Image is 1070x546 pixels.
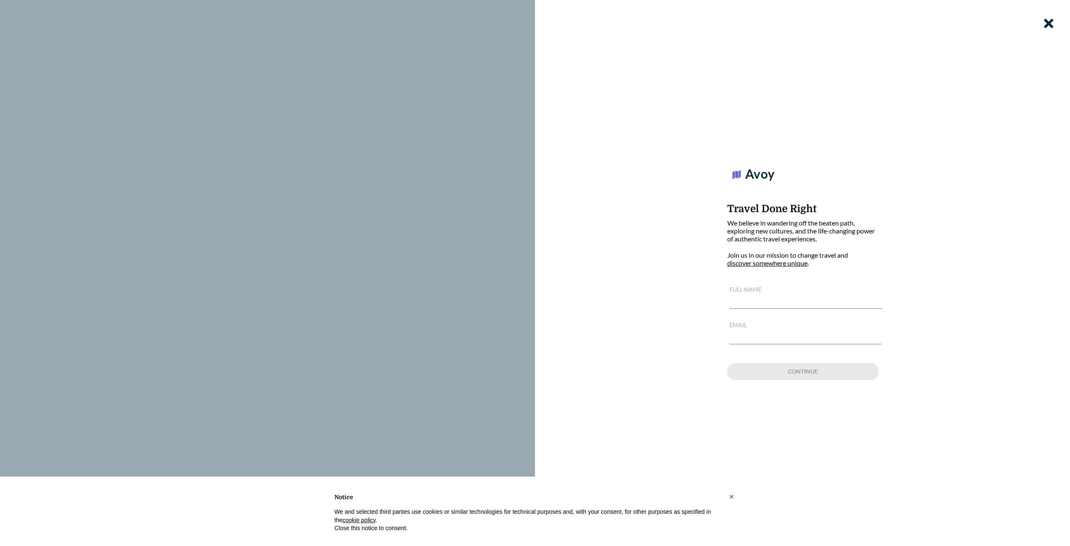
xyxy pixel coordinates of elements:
[334,524,722,533] p: Close this notice to consent.
[727,259,808,267] u: discover somewhere unique
[727,363,879,380] div: Continue
[727,203,817,215] h4: Travel Done Right
[729,321,747,328] span: Email
[334,508,722,524] p: We and selected third parties use cookies or similar technologies for technical purposes and, wit...
[342,517,375,523] a: cookie policy
[727,219,878,267] span: We believe in wandering off the beaten path, exploring new cultures, and the life-changing power ...
[729,286,762,293] span: Full Name
[731,169,742,180] img: square-logo-100-purple.47c81ea4687d5292ed948c1296a00c66.svg
[729,492,734,501] span: ×
[334,493,722,502] h2: Notice
[725,490,738,503] button: Close this notice
[745,166,774,181] a: Avoy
